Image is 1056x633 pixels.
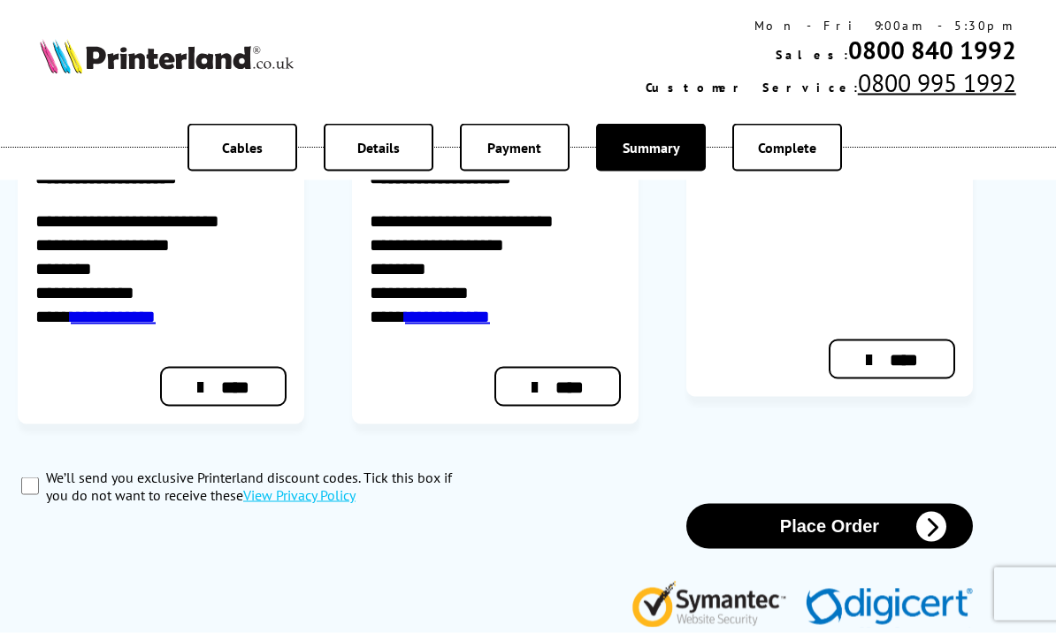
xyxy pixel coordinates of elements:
span: Summary [623,139,680,156]
span: Customer Service: [646,80,858,95]
a: 0800 840 1992 [848,34,1016,66]
span: Payment [487,139,541,156]
a: modal_privacy [243,486,356,504]
img: Symantec Website Security [631,577,799,628]
img: Digicert [806,588,973,628]
div: Mon - Fri 9:00am - 5:30pm [646,18,1016,34]
span: Details [357,139,400,156]
span: Sales: [776,47,848,63]
a: 0800 995 1992 [858,66,1016,99]
img: Printerland Logo [40,39,294,75]
button: Place Order [686,504,973,549]
span: Complete [758,139,816,156]
label: We’ll send you exclusive Printerland discount codes. Tick this box if you do not want to receive ... [46,469,476,504]
span: Cables [222,139,263,156]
